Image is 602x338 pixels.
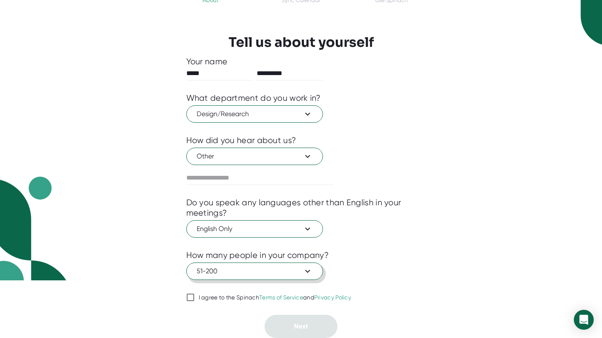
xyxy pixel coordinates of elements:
span: Other [197,151,313,161]
h3: Tell us about yourself [229,34,374,50]
div: I agree to the Spinach and [199,294,352,302]
span: 51-200 [197,266,313,276]
a: Privacy Policy [314,294,351,301]
div: How did you hear about us? [186,135,296,146]
div: Your name [186,56,416,67]
button: Design/Research [186,105,323,123]
span: Design/Research [197,109,313,119]
a: Terms of Service [259,294,303,301]
div: Open Intercom Messenger [574,310,594,330]
span: English Only [197,224,313,234]
div: What department do you work in? [186,93,321,103]
button: English Only [186,220,323,238]
button: 51-200 [186,263,323,280]
span: Next [294,322,308,330]
button: Other [186,148,323,165]
button: Next [265,315,337,338]
div: How many people in your company? [186,250,329,260]
div: Do you speak any languages other than English in your meetings? [186,197,416,218]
